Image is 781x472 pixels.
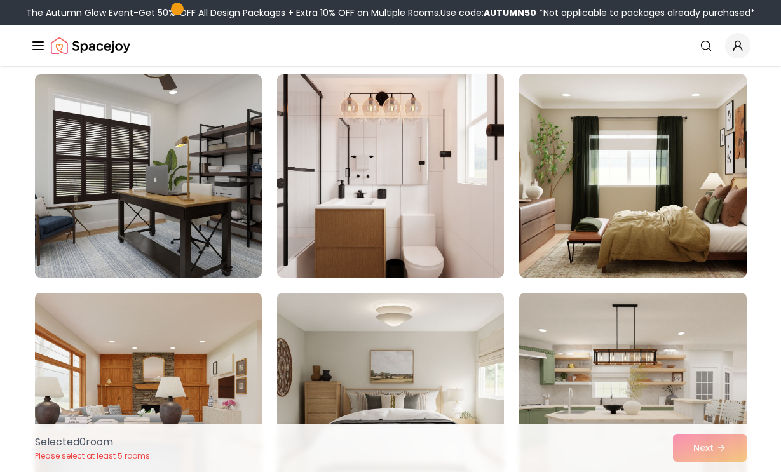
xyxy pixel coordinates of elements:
p: Please select at least 5 rooms [35,451,150,461]
a: Spacejoy [51,33,130,58]
p: Selected 0 room [35,435,150,450]
span: Use code: [440,6,536,19]
nav: Global [31,25,750,66]
img: Room room-2 [277,74,504,278]
img: Room room-1 [35,74,262,278]
div: The Autumn Glow Event-Get 50% OFF All Design Packages + Extra 10% OFF on Multiple Rooms. [26,6,755,19]
img: Room room-3 [513,69,752,283]
b: AUTUMN50 [484,6,536,19]
span: *Not applicable to packages already purchased* [536,6,755,19]
img: Spacejoy Logo [51,33,130,58]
